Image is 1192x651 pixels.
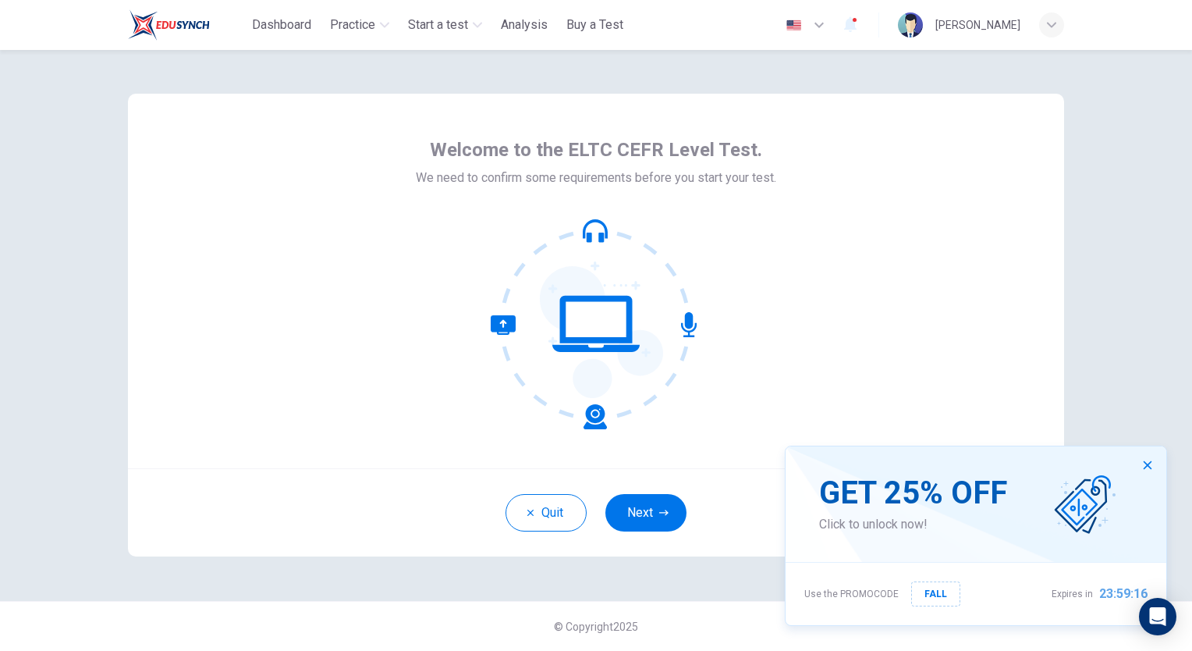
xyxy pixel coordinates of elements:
span: 23:59:16 [1099,585,1148,603]
button: Analysis [495,11,554,39]
span: Dashboard [252,16,311,34]
button: Practice [324,11,396,39]
span: We need to confirm some requirements before you start your test. [416,169,776,187]
span: Welcome to the ELTC CEFR Level Test. [430,137,762,162]
span: Use the PROMOCODE [804,585,899,603]
div: [PERSON_NAME] [935,16,1020,34]
img: en [784,20,804,31]
span: Expires in [1052,585,1093,603]
button: Start a test [402,11,488,39]
div: Open Intercom Messenger [1139,598,1176,635]
button: Quit [506,494,587,532]
span: Practice [330,16,375,34]
img: Profile picture [898,12,923,37]
span: Start a test [408,16,468,34]
span: FALL [924,585,947,603]
span: Click to unlock now! [819,515,1007,534]
button: Next [605,494,686,532]
span: GET 25% OFF [819,475,1007,512]
span: © Copyright 2025 [554,621,638,633]
a: ELTC logo [128,9,246,41]
span: Buy a Test [566,16,623,34]
button: Buy a Test [560,11,630,39]
img: ELTC logo [128,9,210,41]
span: Analysis [501,16,548,34]
button: Dashboard [246,11,318,39]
